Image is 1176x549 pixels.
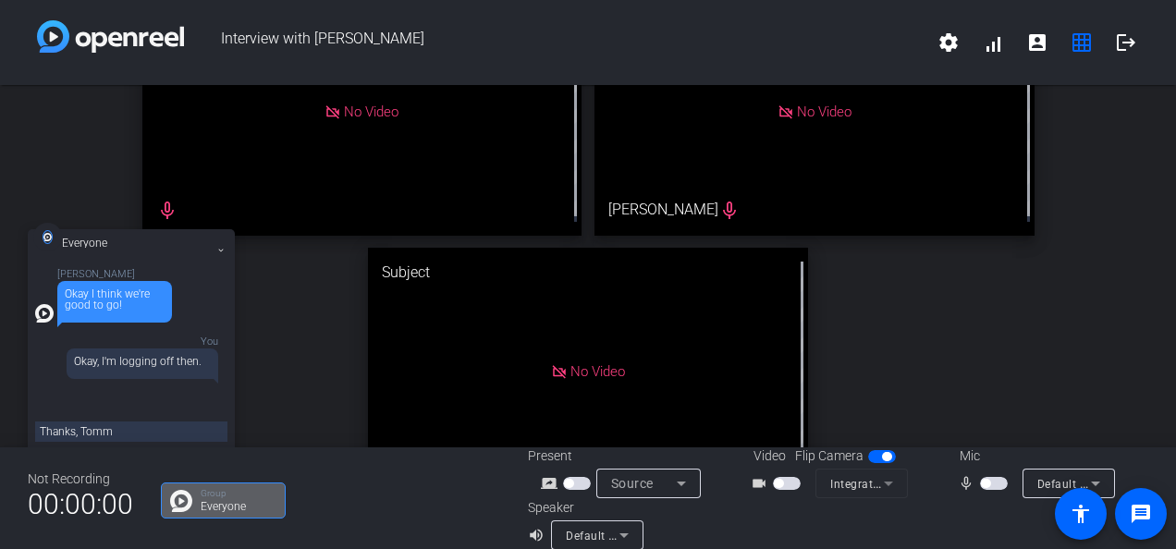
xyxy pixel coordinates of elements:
mat-icon: logout [1115,31,1137,54]
img: white-gradient.svg [37,20,184,53]
div: Present [528,446,713,466]
p: [PERSON_NAME] [57,269,172,279]
div: Okay, I'm logging off then. [74,356,211,367]
span: No Video [344,104,398,120]
p: Everyone [201,501,276,512]
img: Chat Icon [170,490,192,512]
mat-icon: grid_on [1071,31,1093,54]
div: Speaker [528,498,639,518]
span: Video [753,446,786,466]
span: Default - Speakers (2- Realtek(R) Audio) [566,528,778,543]
div: Okay I think we're good to go! [65,288,165,311]
div: Mic [941,446,1126,466]
button: signal_cellular_alt [971,20,1015,65]
mat-icon: accessibility [1070,503,1092,525]
mat-icon: volume_up [528,524,550,546]
img: all-white.svg [35,304,54,323]
span: Flip Camera [795,446,864,466]
div: Subject [368,248,808,298]
mat-icon: message [1130,503,1152,525]
p: Group [201,489,276,498]
p: You [67,336,218,347]
span: No Video [797,104,851,120]
mat-icon: account_box [1026,31,1048,54]
mat-icon: screen_share_outline [541,472,563,494]
div: Not Recording [28,470,133,489]
img: all-white.svg [43,230,53,244]
h3: Everyone [62,238,137,248]
mat-icon: mic_none [958,472,980,494]
mat-icon: settings [937,31,960,54]
span: Source [611,476,654,491]
span: 00:00:00 [28,482,133,527]
span: Interview with [PERSON_NAME] [184,20,926,65]
span: No Video [570,363,625,380]
mat-icon: videocam_outline [751,472,773,494]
